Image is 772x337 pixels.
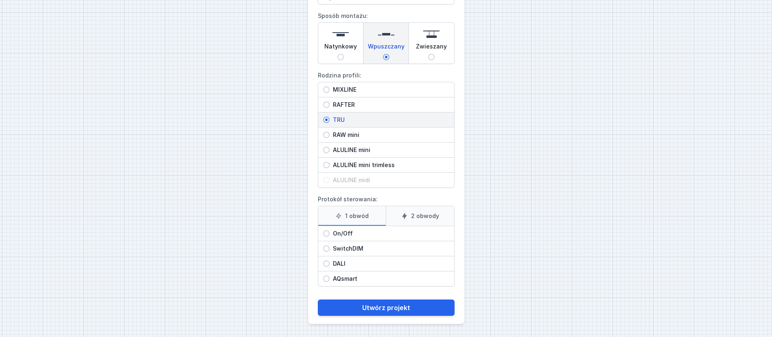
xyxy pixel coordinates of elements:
[386,206,454,226] label: 2 obwody
[318,206,386,226] label: 1 obwód
[378,26,394,42] img: recessed.svg
[330,86,449,94] span: MIXLINE
[368,42,405,54] span: Wpuszczany
[332,26,349,42] img: surface.svg
[330,260,449,268] span: DALI
[330,116,449,124] span: TRU
[323,147,330,153] input: ALULINE mini
[383,54,389,60] input: Wpuszczany
[416,42,447,54] span: Zwieszany
[323,86,330,93] input: MIXLINE
[323,101,330,108] input: RAFTER
[323,162,330,168] input: ALULINE mini trimless
[318,300,455,316] button: Utwórz projekt
[318,9,455,64] label: Sposób montażu:
[330,229,449,238] span: On/Off
[330,131,449,139] span: RAW mini
[330,161,449,169] span: ALULINE mini trimless
[423,26,440,42] img: suspended.svg
[330,101,449,109] span: RAFTER
[323,245,330,252] input: SwitchDIM
[428,54,435,60] input: Zwieszany
[323,260,330,267] input: DALI
[330,275,449,283] span: AQsmart
[323,117,330,123] input: TRU
[318,193,455,286] label: Protokół sterowania:
[318,69,455,188] label: Rodzina profili:
[330,146,449,154] span: ALULINE mini
[324,42,357,54] span: Natynkowy
[330,244,449,253] span: SwitchDIM
[323,275,330,282] input: AQsmart
[323,132,330,138] input: RAW mini
[323,230,330,237] input: On/Off
[337,54,344,60] input: Natynkowy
